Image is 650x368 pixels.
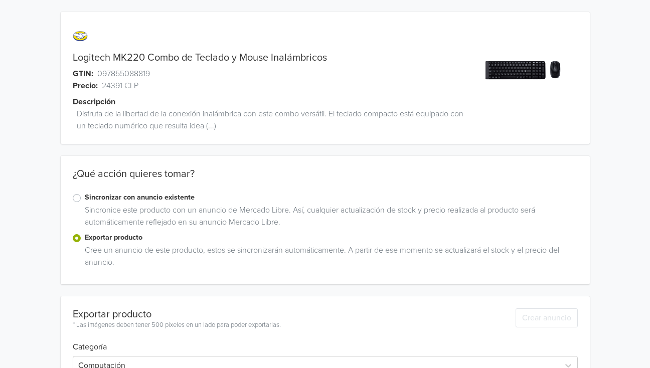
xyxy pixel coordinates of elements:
[73,80,98,92] span: Precio:
[73,320,281,330] div: * Las imágenes deben tener 500 píxeles en un lado para poder exportarlas.
[73,330,578,352] h6: Categoría
[73,52,327,64] a: Logitech MK220 Combo de Teclado y Mouse Inalámbricos
[77,108,469,132] span: Disfruta de la libertad de la conexión inalámbrica con este combo versátil. El teclado compacto e...
[516,308,578,327] button: Crear anuncio
[73,308,281,320] div: Exportar producto
[485,32,561,108] img: product_image
[85,232,578,243] label: Exportar producto
[97,68,150,80] span: 097855088819
[61,168,590,192] div: ¿Qué acción quieres tomar?
[81,244,578,272] div: Cree un anuncio de este producto, estos se sincronizarán automáticamente. A partir de ese momento...
[85,192,578,203] label: Sincronizar con anuncio existente
[102,80,138,92] span: 24391 CLP
[73,96,115,108] span: Descripción
[73,68,93,80] span: GTIN:
[81,204,578,232] div: Sincronice este producto con un anuncio de Mercado Libre. Así, cualquier actualización de stock y...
